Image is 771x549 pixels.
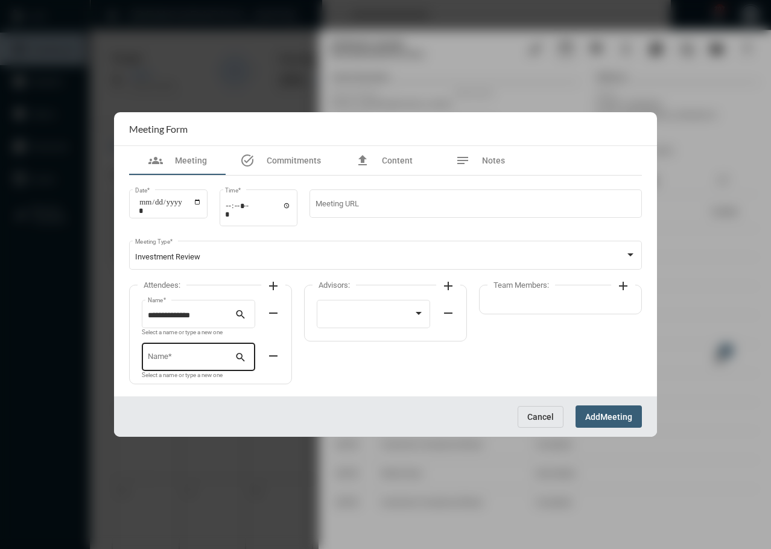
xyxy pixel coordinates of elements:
[266,279,281,293] mat-icon: add
[482,156,505,165] span: Notes
[135,252,200,261] span: Investment Review
[138,281,186,290] label: Attendees:
[382,156,413,165] span: Content
[600,412,632,422] span: Meeting
[129,123,188,135] h2: Meeting Form
[455,153,470,168] mat-icon: notes
[148,153,163,168] mat-icon: groups
[487,281,555,290] label: Team Members:
[235,308,249,323] mat-icon: search
[441,306,455,320] mat-icon: remove
[266,349,281,363] mat-icon: remove
[142,329,223,336] mat-hint: Select a name or type a new one
[142,372,223,379] mat-hint: Select a name or type a new one
[527,412,554,422] span: Cancel
[240,153,255,168] mat-icon: task_alt
[267,156,321,165] span: Commitments
[266,306,281,320] mat-icon: remove
[616,279,630,293] mat-icon: add
[175,156,207,165] span: Meeting
[518,406,563,428] button: Cancel
[313,281,356,290] label: Advisors:
[576,405,642,428] button: AddMeeting
[441,279,455,293] mat-icon: add
[585,412,600,422] span: Add
[355,153,370,168] mat-icon: file_upload
[235,351,249,366] mat-icon: search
